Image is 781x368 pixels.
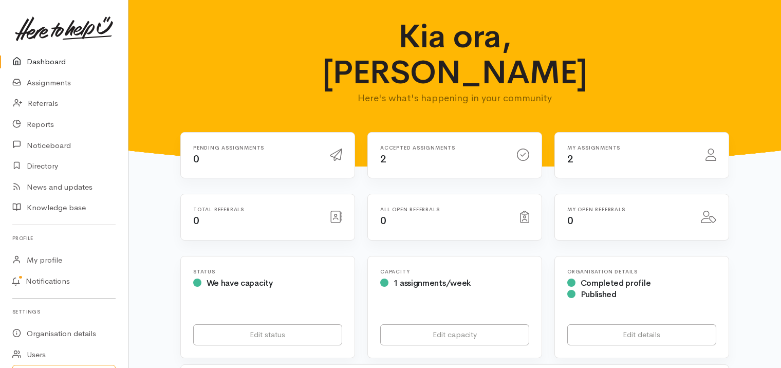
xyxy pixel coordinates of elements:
[380,145,505,151] h6: Accepted assignments
[581,289,617,300] span: Published
[567,145,693,151] h6: My assignments
[394,278,471,288] span: 1 assignments/week
[567,207,689,212] h6: My open referrals
[581,278,651,288] span: Completed profile
[380,207,508,212] h6: All open referrals
[567,153,573,165] span: 2
[304,19,606,91] h1: Kia ora, [PERSON_NAME]
[193,207,318,212] h6: Total referrals
[207,278,273,288] span: We have capacity
[380,153,386,165] span: 2
[193,269,342,274] h6: Status
[12,305,116,319] h6: Settings
[12,231,116,245] h6: Profile
[380,269,529,274] h6: Capacity
[380,214,386,227] span: 0
[193,153,199,165] span: 0
[193,145,318,151] h6: Pending assignments
[380,324,529,345] a: Edit capacity
[304,91,606,105] p: Here's what's happening in your community
[567,324,716,345] a: Edit details
[567,214,573,227] span: 0
[193,214,199,227] span: 0
[567,269,716,274] h6: Organisation Details
[193,324,342,345] a: Edit status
